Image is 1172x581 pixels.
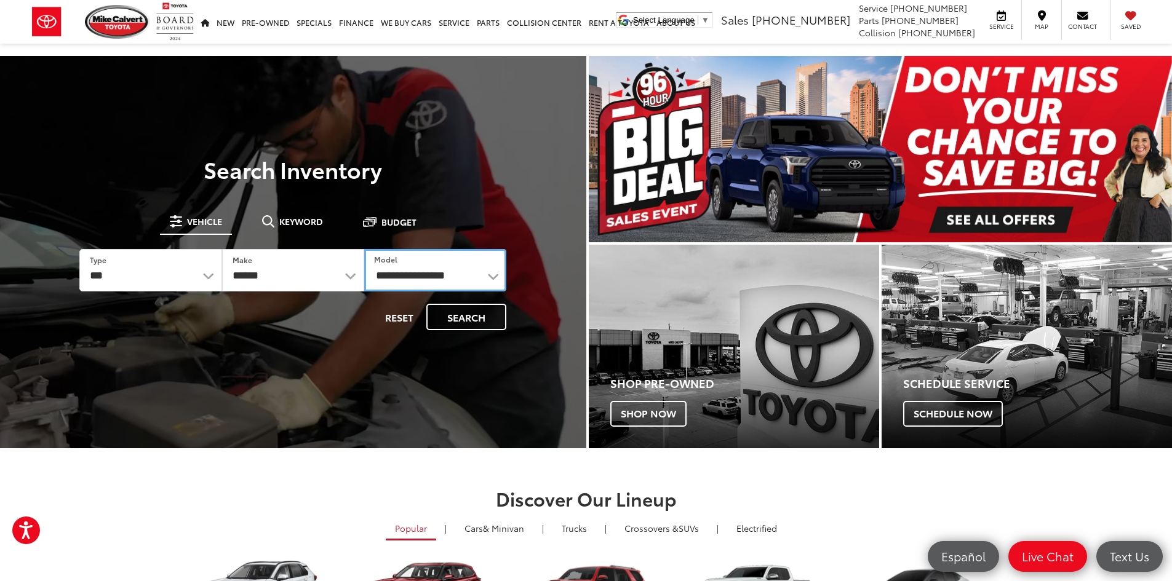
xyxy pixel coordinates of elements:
[882,245,1172,448] a: Schedule Service Schedule Now
[903,377,1172,390] h4: Schedule Service
[935,548,992,564] span: Español
[859,26,896,39] span: Collision
[859,14,879,26] span: Parts
[928,541,999,572] a: Español
[85,5,150,39] img: Mike Calvert Toyota
[381,218,417,226] span: Budget
[610,377,879,390] h4: Shop Pre-Owned
[153,488,1020,508] h2: Discover Our Lineup
[727,518,786,539] a: Electrified
[1068,22,1097,31] span: Contact
[721,12,749,28] span: Sales
[1117,22,1144,31] span: Saved
[90,255,106,265] label: Type
[426,304,506,330] button: Search
[386,518,436,540] a: Popular
[615,518,708,539] a: SUVs
[1016,548,1080,564] span: Live Chat
[279,217,323,226] span: Keyword
[610,401,687,427] span: Shop Now
[987,22,1015,31] span: Service
[898,26,975,39] span: [PHONE_NUMBER]
[859,2,888,14] span: Service
[1028,22,1055,31] span: Map
[882,245,1172,448] div: Toyota
[375,304,424,330] button: Reset
[442,522,450,534] li: |
[52,157,535,181] h3: Search Inventory
[882,14,959,26] span: [PHONE_NUMBER]
[374,254,397,264] label: Model
[1008,541,1087,572] a: Live Chat
[552,518,596,539] a: Trucks
[233,255,252,265] label: Make
[589,245,879,448] a: Shop Pre-Owned Shop Now
[1096,541,1163,572] a: Text Us
[455,518,533,539] a: Cars
[1104,548,1155,564] span: Text Us
[903,401,1003,427] span: Schedule Now
[589,245,879,448] div: Toyota
[624,522,679,534] span: Crossovers &
[714,522,722,534] li: |
[701,15,709,25] span: ▼
[890,2,967,14] span: [PHONE_NUMBER]
[483,522,524,534] span: & Minivan
[187,217,222,226] span: Vehicle
[752,12,850,28] span: [PHONE_NUMBER]
[602,522,610,534] li: |
[539,522,547,534] li: |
